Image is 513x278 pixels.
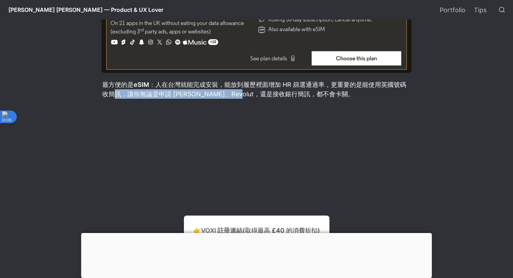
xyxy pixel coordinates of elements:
[81,233,432,276] iframe: Advertisement
[193,225,321,236] p: 👉 (取得最高 £40 的消費折扣)
[134,81,149,88] strong: eSIM
[102,79,411,100] p: 最方便的是 ：人在台灣就能完成安裝，能放到履歷裡面增加 HR 篩選通過率，更重要的是能使用英國號碼收簡訊，讓你無論是申請 [PERSON_NAME]、Revolut，還是接收銀行簡訊，都不會卡關。
[8,6,163,13] span: [PERSON_NAME] [PERSON_NAME] — Product & UX Lover
[102,103,411,201] iframe: Advertisement
[201,227,243,234] a: VOXI 註冊連結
